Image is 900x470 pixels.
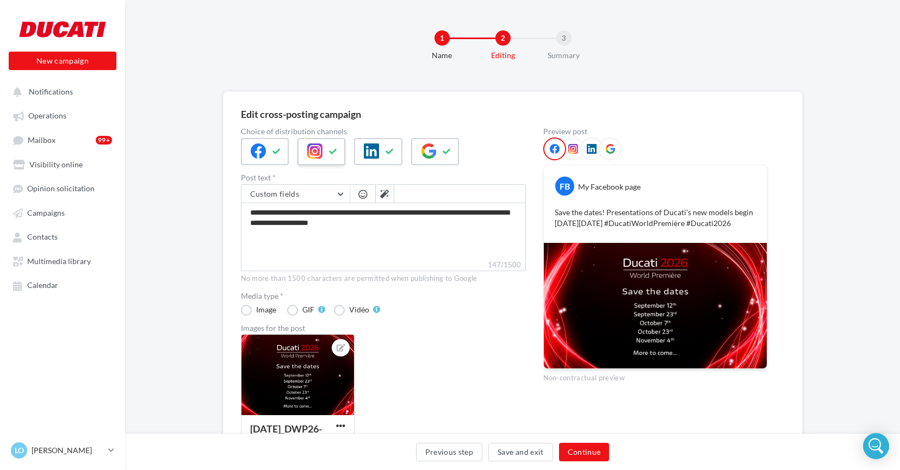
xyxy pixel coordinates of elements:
a: Multimedia library [7,251,119,271]
button: Previous step [416,443,483,461]
div: Image [256,306,276,314]
div: 3 [556,30,572,46]
div: Editing [468,50,538,61]
span: Opinion solicitation [27,184,95,193]
button: Notifications [7,82,114,101]
span: Campaigns [27,208,65,217]
label: Media type * [241,292,526,300]
div: Vidéo [349,306,369,314]
div: FB [555,177,574,196]
div: GIF [302,306,314,314]
a: Contacts [7,227,119,246]
div: 1 [435,30,450,46]
span: Calendar [27,281,58,290]
p: Save the dates! Presentations of Ducati’s new models begin [DATE][DATE] #DucatiWorldPremière #Duc... [555,207,756,229]
button: Continue [559,443,610,461]
div: [DATE]_DWP26-date-16-9-1920x108... [250,423,322,458]
button: Custom fields [241,185,350,203]
span: LO [15,445,24,456]
div: Name [407,50,477,61]
div: Edit cross-posting campaign [241,109,361,119]
div: Preview post [543,128,767,135]
span: Visibility online [29,160,83,169]
span: Mailbox [28,135,55,145]
button: New campaign [9,52,116,70]
p: [PERSON_NAME] [32,445,104,456]
a: Visibility online [7,154,119,174]
div: No more than 1500 characters are permitted when publishing to Google [241,274,526,284]
label: Choice of distribution channels [241,128,526,135]
span: Operations [28,111,66,121]
div: 99+ [96,136,112,145]
span: Notifications [29,87,73,96]
label: 147/1500 [241,259,526,271]
div: Images for the post [241,324,526,332]
div: My Facebook page [578,181,641,192]
span: Multimedia library [27,256,91,266]
a: Mailbox99+ [7,130,119,150]
a: Operations [7,105,119,125]
button: Save and exit [488,443,553,461]
div: Non-contractual preview [543,369,767,383]
a: LO [PERSON_NAME] [9,440,116,461]
div: Open Intercom Messenger [863,433,889,459]
span: Contacts [27,233,58,242]
a: Calendar [7,275,119,294]
a: Campaigns [7,203,119,222]
span: Custom fields [250,189,300,198]
label: Post text * [241,174,526,181]
div: Summary [529,50,599,61]
a: Opinion solicitation [7,178,119,198]
div: 2 [495,30,511,46]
